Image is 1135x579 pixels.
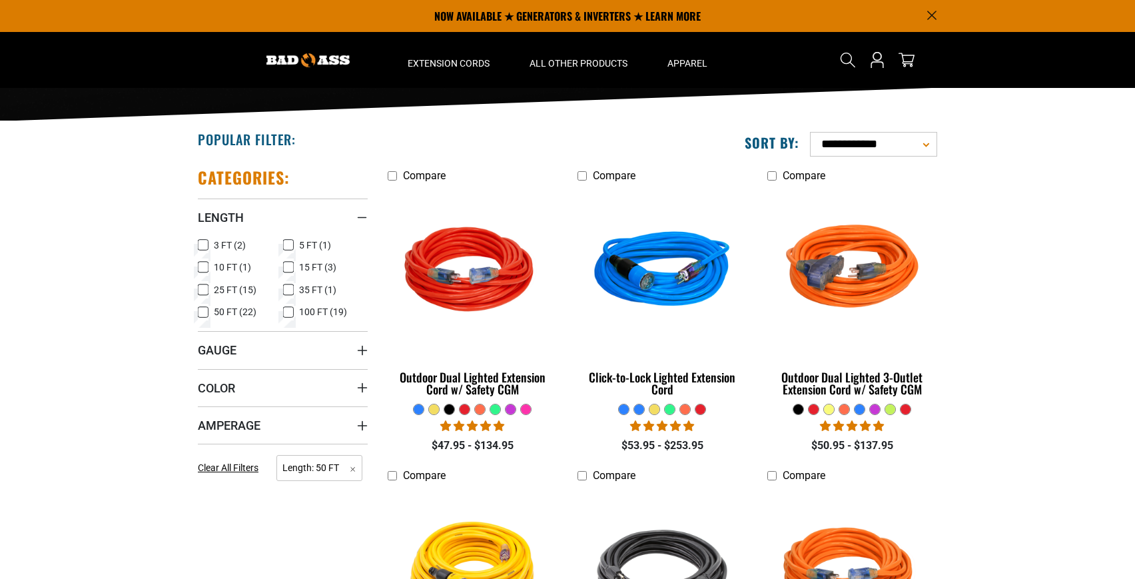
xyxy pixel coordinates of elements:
[667,57,707,69] span: Apparel
[745,134,799,151] label: Sort by:
[783,169,825,182] span: Compare
[198,342,236,358] span: Gauge
[403,169,446,182] span: Compare
[440,420,504,432] span: 4.83 stars
[578,195,746,348] img: blue
[299,307,347,316] span: 100 FT (19)
[767,438,937,454] div: $50.95 - $137.95
[214,241,246,250] span: 3 FT (2)
[388,371,558,395] div: Outdoor Dual Lighted Extension Cord w/ Safety CGM
[276,461,362,474] a: Length: 50 FT
[820,420,884,432] span: 4.80 stars
[214,307,256,316] span: 50 FT (22)
[577,371,747,395] div: Click-to-Lock Lighted Extension Cord
[388,189,558,403] a: Red Outdoor Dual Lighted Extension Cord w/ Safety CGM
[577,189,747,403] a: blue Click-to-Lock Lighted Extension Cord
[510,32,647,88] summary: All Other Products
[198,210,244,225] span: Length
[198,167,290,188] h2: Categories:
[198,199,368,236] summary: Length
[388,438,558,454] div: $47.95 - $134.95
[214,285,256,294] span: 25 FT (15)
[577,438,747,454] div: $53.95 - $253.95
[767,371,937,395] div: Outdoor Dual Lighted 3-Outlet Extension Cord w/ Safety CGM
[593,169,635,182] span: Compare
[647,32,727,88] summary: Apparel
[896,52,917,68] a: cart
[783,469,825,482] span: Compare
[768,195,936,348] img: orange
[389,195,557,348] img: Red
[198,331,368,368] summary: Gauge
[198,131,296,148] h2: Popular Filter:
[767,189,937,403] a: orange Outdoor Dual Lighted 3-Outlet Extension Cord w/ Safety CGM
[266,53,350,67] img: Bad Ass Extension Cords
[299,263,336,272] span: 15 FT (3)
[530,57,627,69] span: All Other Products
[276,455,362,481] span: Length: 50 FT
[198,369,368,406] summary: Color
[299,241,331,250] span: 5 FT (1)
[214,263,251,272] span: 10 FT (1)
[630,420,694,432] span: 4.87 stars
[198,461,264,475] a: Clear All Filters
[403,469,446,482] span: Compare
[388,32,510,88] summary: Extension Cords
[198,406,368,444] summary: Amperage
[299,285,336,294] span: 35 FT (1)
[867,32,888,88] a: Open this option
[198,418,260,433] span: Amperage
[198,462,258,473] span: Clear All Filters
[408,57,490,69] span: Extension Cords
[593,469,635,482] span: Compare
[198,380,235,396] span: Color
[837,49,859,71] summary: Search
